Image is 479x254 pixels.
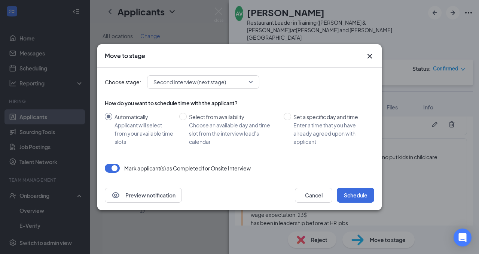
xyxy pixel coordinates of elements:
span: Second Interview (next stage) [153,76,226,88]
div: Open Intercom Messenger [454,229,472,247]
div: Enter a time that you have already agreed upon with applicant [293,121,368,146]
h3: Move to stage [105,52,145,60]
p: Mark applicant(s) as Completed for Onsite Interview [124,164,251,172]
div: Set a specific day and time [293,113,368,121]
div: Applicant will select from your available time slots [115,121,173,146]
button: Cancel [295,188,332,203]
span: Choose stage: [105,78,141,86]
div: Select from availability [189,113,278,121]
div: How do you want to schedule time with the applicant? [105,99,374,107]
button: Schedule [337,188,374,203]
svg: Cross [365,52,374,61]
button: EyePreview notification [105,188,182,203]
div: Choose an available day and time slot from the interview lead’s calendar [189,121,278,146]
svg: Eye [111,191,120,200]
div: Automatically [115,113,173,121]
button: Close [365,52,374,61]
